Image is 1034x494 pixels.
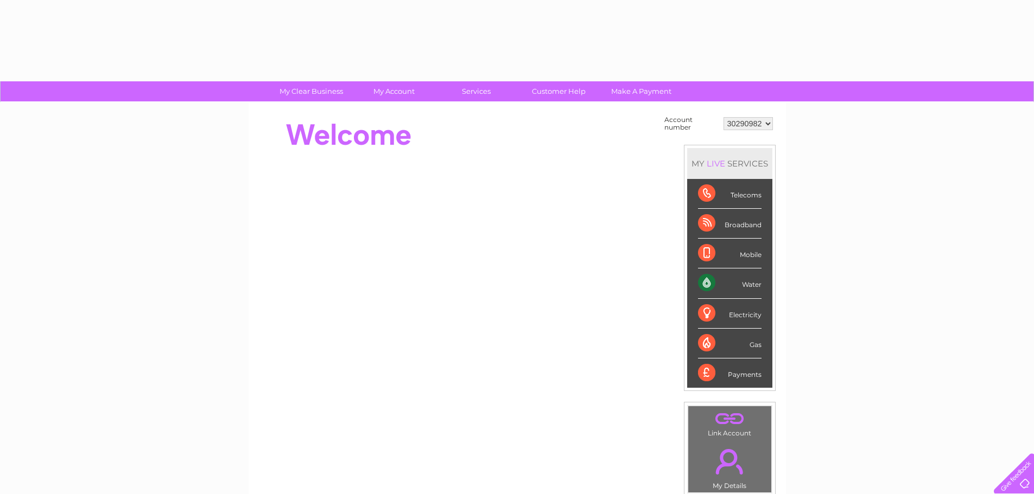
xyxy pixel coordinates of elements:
div: Telecoms [698,179,762,209]
div: Water [698,268,762,298]
a: Customer Help [514,81,604,101]
div: LIVE [705,158,727,169]
a: My Clear Business [267,81,356,101]
div: Mobile [698,239,762,268]
td: My Details [688,440,772,493]
td: Account number [662,113,721,134]
td: Link Account [688,406,772,440]
a: . [691,442,769,480]
div: MY SERVICES [687,148,772,179]
div: Payments [698,358,762,388]
a: . [691,409,769,428]
div: Gas [698,329,762,358]
a: Make A Payment [597,81,686,101]
div: Broadband [698,209,762,239]
a: Services [432,81,521,101]
a: My Account [349,81,439,101]
div: Electricity [698,299,762,329]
